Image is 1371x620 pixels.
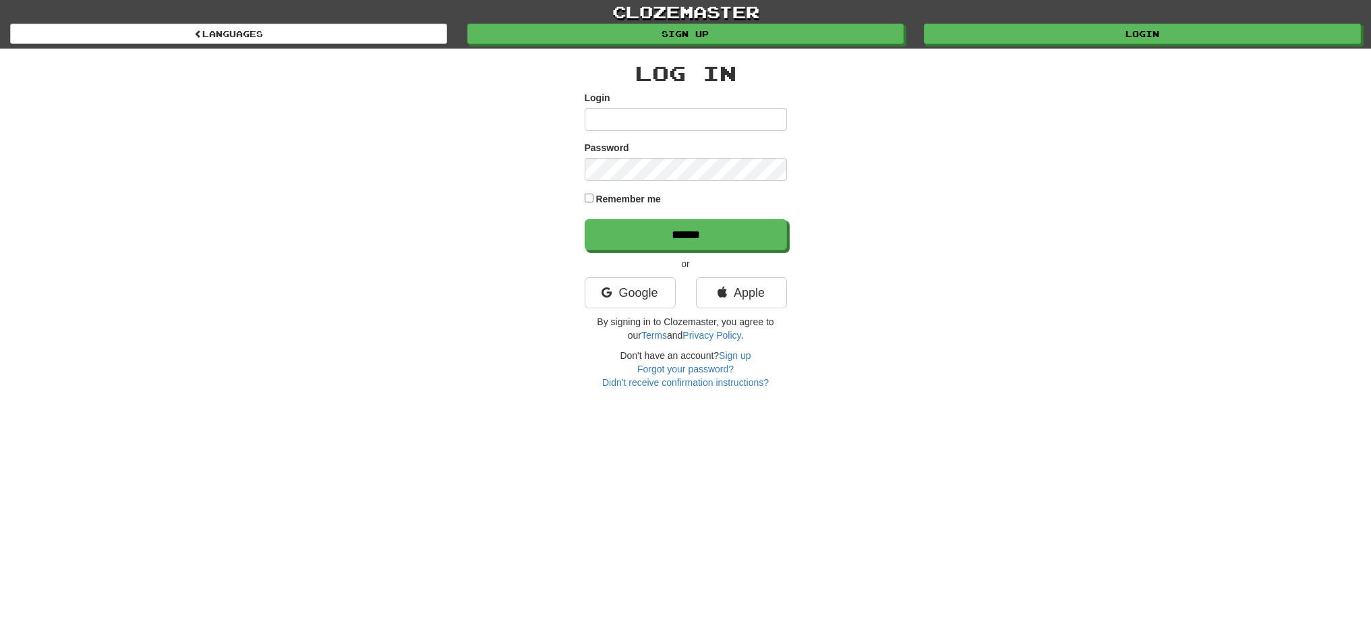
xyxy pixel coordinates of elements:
a: Apple [696,277,787,308]
h2: Log In [585,62,787,84]
a: Sign up [467,24,904,44]
a: Google [585,277,676,308]
a: Languages [10,24,447,44]
label: Login [585,91,610,105]
a: Terms [641,330,667,341]
p: By signing in to Clozemaster, you agree to our and . [585,315,787,342]
a: Sign up [719,350,751,361]
a: Privacy Policy [682,330,740,341]
div: Don't have an account? [585,349,787,389]
a: Login [924,24,1361,44]
p: or [585,257,787,271]
label: Remember me [595,192,661,206]
a: Forgot your password? [637,364,734,374]
a: Didn't receive confirmation instructions? [602,377,769,388]
label: Password [585,141,629,154]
